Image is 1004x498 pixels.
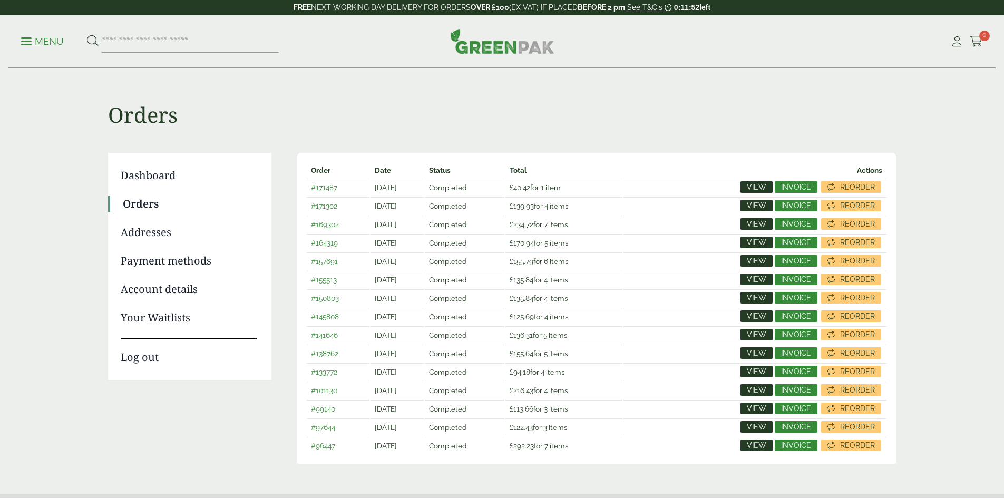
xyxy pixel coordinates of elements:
a: Reorder [821,384,881,396]
a: #164319 [311,239,338,247]
span: Reorder [840,349,875,357]
span: Invoice [781,405,811,412]
span: Actions [857,166,882,174]
span: Invoice [781,276,811,283]
a: View [740,200,773,211]
a: Payment methods [121,253,257,269]
a: View [740,274,773,285]
span: Date [375,166,391,174]
td: Completed [425,308,504,325]
td: for 4 items [505,308,622,325]
a: Dashboard [121,168,257,183]
a: #171302 [311,202,337,210]
td: Completed [425,437,504,454]
a: View [740,440,773,451]
time: [DATE] [375,183,397,192]
p: Menu [21,35,64,48]
a: View [740,255,773,267]
span: Reorder [840,442,875,449]
a: Invoice [775,440,817,451]
a: View [740,237,773,248]
i: Cart [970,36,983,47]
span: View [747,239,766,246]
span: Invoice [781,442,811,449]
td: Completed [425,400,504,417]
a: Log out [121,338,257,365]
time: [DATE] [375,349,397,358]
a: Your Waitlists [121,310,257,326]
td: Completed [425,289,504,307]
a: #138762 [311,349,338,358]
time: [DATE] [375,405,397,413]
a: Reorder [821,347,881,359]
a: Invoice [775,181,817,193]
span: 122.43 [510,423,533,432]
strong: BEFORE 2 pm [578,3,625,12]
td: for 5 items [505,326,622,344]
a: Reorder [821,310,881,322]
td: for 6 items [505,252,622,270]
span: 170.94 [510,239,534,247]
span: View [747,313,766,320]
a: #169302 [311,220,339,229]
span: Invoice [781,423,811,431]
img: GreenPak Supplies [450,28,554,54]
span: Reorder [840,276,875,283]
a: Invoice [775,237,817,248]
span: Reorder [840,239,875,246]
a: Addresses [121,224,257,240]
span: Invoice [781,202,811,209]
span: £ [510,313,513,321]
span: 234.72 [510,220,533,229]
td: for 4 items [505,363,622,380]
span: Invoice [781,331,811,338]
span: Invoice [781,368,811,375]
span: 113.66 [510,405,533,413]
td: for 1 item [505,179,622,196]
a: #99140 [311,405,335,413]
td: for 4 items [505,197,622,214]
td: Completed [425,252,504,270]
span: 155.79 [510,257,533,266]
time: [DATE] [375,294,397,302]
span: Reorder [840,220,875,228]
span: 94.18 [510,368,530,376]
span: Reorder [840,183,875,191]
a: Account details [121,281,257,297]
span: Order [311,166,330,174]
span: Reorder [840,202,875,209]
a: Reorder [821,274,881,285]
span: Reorder [840,313,875,320]
span: Status [429,166,451,174]
span: View [747,183,766,191]
span: 216.43 [510,386,533,395]
span: Invoice [781,349,811,357]
a: View [740,181,773,193]
a: #157691 [311,257,338,266]
td: for 4 items [505,289,622,307]
a: #133772 [311,368,337,376]
span: 0:11:52 [674,3,699,12]
a: #97644 [311,423,335,432]
a: View [740,218,773,230]
td: Completed [425,326,504,344]
a: Reorder [821,292,881,304]
span: Reorder [840,405,875,412]
span: £ [510,368,513,376]
a: View [740,292,773,304]
a: Orders [123,196,257,212]
a: #155513 [311,276,337,284]
span: £ [510,183,513,192]
span: View [747,442,766,449]
span: Invoice [781,313,811,320]
span: View [747,386,766,394]
span: View [747,349,766,357]
td: Completed [425,216,504,233]
a: View [740,403,773,414]
span: View [747,423,766,431]
a: View [740,310,773,322]
td: for 7 items [505,216,622,233]
span: £ [510,257,513,266]
span: 136.31 [510,331,533,339]
span: Invoice [781,294,811,301]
